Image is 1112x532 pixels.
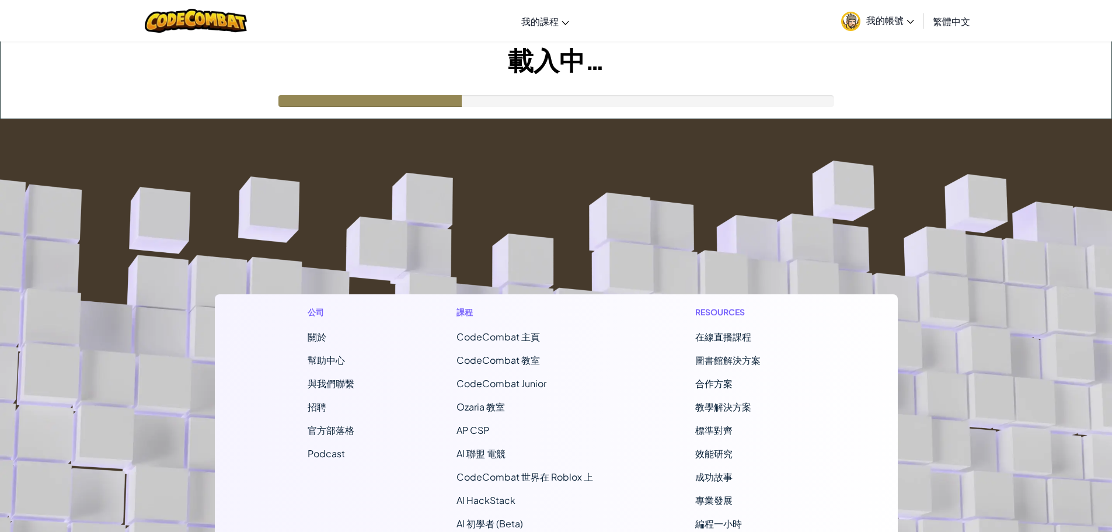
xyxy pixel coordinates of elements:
[456,447,506,460] a: AI 聯盟 電競
[695,471,733,483] a: 成功故事
[456,424,489,436] a: AP CSP
[308,401,326,413] a: 招聘
[841,12,860,31] img: avatar
[695,494,733,506] a: 專業發展
[456,494,515,506] a: AI HackStack
[456,306,593,318] h1: 課程
[308,424,354,436] a: 官方部落格
[695,354,761,366] a: 圖書館解決方案
[695,517,742,530] a: 編程一小時
[456,377,546,390] a: CodeCombat Junior
[933,15,970,27] span: 繁體中文
[308,306,354,318] h1: 公司
[695,306,804,318] h1: Resources
[308,331,326,343] a: 關於
[308,447,345,460] a: Podcast
[456,401,505,413] a: Ozaria 教室
[521,15,559,27] span: 我的課程
[145,9,247,33] img: CodeCombat logo
[695,401,751,413] a: 教學解決方案
[695,377,733,390] a: 合作方案
[456,331,540,343] span: CodeCombat 主頁
[695,331,751,343] a: 在線直播課程
[866,14,914,26] span: 我的帳號
[1,41,1111,78] h1: 載入中…
[927,5,976,37] a: 繁體中文
[308,354,345,366] a: 幫助中心
[835,2,920,39] a: 我的帳號
[456,517,523,530] a: AI 初學者 (Beta)
[695,447,733,460] a: 效能研究
[308,377,354,390] span: 與我們聯繫
[515,5,575,37] a: 我的課程
[456,471,593,483] a: CodeCombat 世界在 Roblox 上
[695,424,733,436] a: 標準對齊
[456,354,540,366] a: CodeCombat 教室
